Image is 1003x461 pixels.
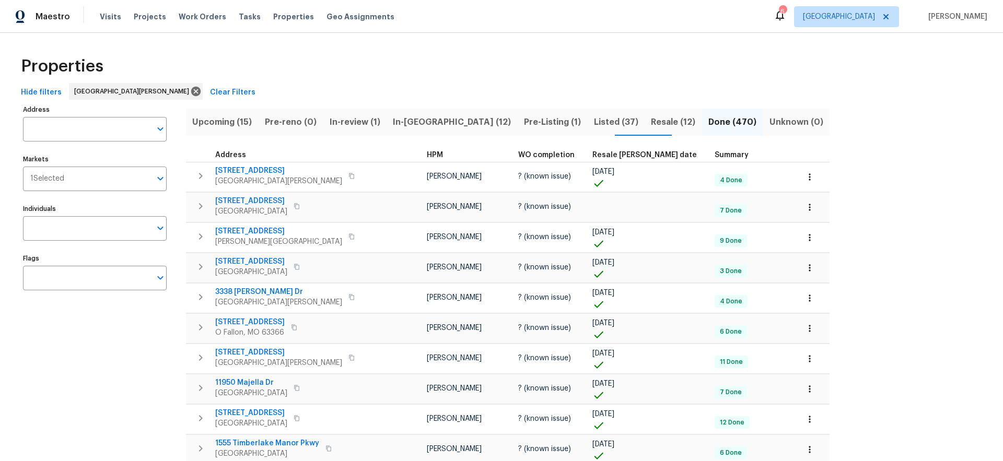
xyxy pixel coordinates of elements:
[215,256,287,267] span: [STREET_ADDRESS]
[803,11,875,22] span: [GEOGRAPHIC_DATA]
[593,115,638,129] span: Listed (37)
[427,415,482,422] span: [PERSON_NAME]
[21,61,103,72] span: Properties
[518,385,571,392] span: ? (known issue)
[326,11,394,22] span: Geo Assignments
[651,115,696,129] span: Resale (12)
[215,438,319,448] span: 1555 Timberlake Manor Pkwy
[273,11,314,22] span: Properties
[393,115,511,129] span: In-[GEOGRAPHIC_DATA] (12)
[592,380,614,387] span: [DATE]
[427,264,482,271] span: [PERSON_NAME]
[518,445,571,453] span: ? (known issue)
[427,445,482,453] span: [PERSON_NAME]
[779,6,786,17] div: 6
[592,259,614,266] span: [DATE]
[215,176,342,186] span: [GEOGRAPHIC_DATA][PERSON_NAME]
[427,203,482,210] span: [PERSON_NAME]
[239,13,261,20] span: Tasks
[23,156,167,162] label: Markets
[716,358,747,367] span: 11 Done
[153,221,168,235] button: Open
[716,448,746,457] span: 6 Done
[427,294,482,301] span: [PERSON_NAME]
[215,448,319,459] span: [GEOGRAPHIC_DATA]
[215,297,342,308] span: [GEOGRAPHIC_DATA][PERSON_NAME]
[179,11,226,22] span: Work Orders
[215,347,342,358] span: [STREET_ADDRESS]
[924,11,987,22] span: [PERSON_NAME]
[716,237,746,245] span: 9 Done
[716,418,749,427] span: 12 Done
[592,410,614,418] span: [DATE]
[215,358,342,368] span: [GEOGRAPHIC_DATA][PERSON_NAME]
[592,350,614,357] span: [DATE]
[427,385,482,392] span: [PERSON_NAME]
[21,86,62,99] span: Hide filters
[592,151,697,159] span: Resale [PERSON_NAME] date
[518,264,571,271] span: ? (known issue)
[427,151,443,159] span: HPM
[215,267,287,277] span: [GEOGRAPHIC_DATA]
[30,174,64,183] span: 1 Selected
[518,415,571,422] span: ? (known issue)
[524,115,581,129] span: Pre-Listing (1)
[592,441,614,448] span: [DATE]
[708,115,757,129] span: Done (470)
[215,327,285,338] span: O Fallon, MO 63366
[715,151,749,159] span: Summary
[215,206,287,217] span: [GEOGRAPHIC_DATA]
[716,297,747,306] span: 4 Done
[100,11,121,22] span: Visits
[215,166,342,176] span: [STREET_ADDRESS]
[427,173,482,180] span: [PERSON_NAME]
[518,233,571,241] span: ? (known issue)
[192,115,252,129] span: Upcoming (15)
[592,229,614,236] span: [DATE]
[215,377,287,388] span: 11950 Majella Dr
[427,354,482,362] span: [PERSON_NAME]
[427,324,482,332] span: [PERSON_NAME]
[23,206,167,212] label: Individuals
[716,267,746,276] span: 3 Done
[518,324,571,332] span: ? (known issue)
[215,418,287,429] span: [GEOGRAPHIC_DATA]
[215,226,342,237] span: [STREET_ADDRESS]
[427,233,482,241] span: [PERSON_NAME]
[592,168,614,175] span: [DATE]
[215,388,287,398] span: [GEOGRAPHIC_DATA]
[769,115,823,129] span: Unknown (0)
[215,287,342,297] span: 3338 [PERSON_NAME] Dr
[134,11,166,22] span: Projects
[518,294,571,301] span: ? (known issue)
[265,115,317,129] span: Pre-reno (0)
[153,171,168,186] button: Open
[518,354,571,362] span: ? (known issue)
[17,83,66,102] button: Hide filters
[592,289,614,297] span: [DATE]
[153,270,168,285] button: Open
[518,173,571,180] span: ? (known issue)
[74,86,193,97] span: [GEOGRAPHIC_DATA][PERSON_NAME]
[716,388,746,397] span: 7 Done
[23,107,167,113] label: Address
[206,83,260,102] button: Clear Filters
[716,206,746,215] span: 7 Done
[153,122,168,136] button: Open
[210,86,255,99] span: Clear Filters
[215,408,287,418] span: [STREET_ADDRESS]
[215,317,285,327] span: [STREET_ADDRESS]
[215,196,287,206] span: [STREET_ADDRESS]
[518,151,575,159] span: WO completion
[716,327,746,336] span: 6 Done
[23,255,167,262] label: Flags
[36,11,70,22] span: Maestro
[215,237,342,247] span: [PERSON_NAME][GEOGRAPHIC_DATA]
[329,115,380,129] span: In-review (1)
[215,151,246,159] span: Address
[716,176,747,185] span: 4 Done
[592,320,614,327] span: [DATE]
[69,83,203,100] div: [GEOGRAPHIC_DATA][PERSON_NAME]
[518,203,571,210] span: ? (known issue)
